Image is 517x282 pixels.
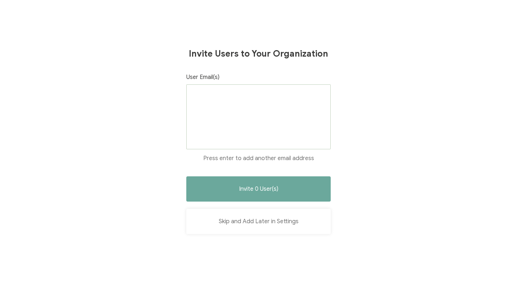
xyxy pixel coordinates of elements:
span: Press enter to add another email address [203,155,314,162]
button: Invite 0 User(s) [186,176,331,202]
span: User Email(s) [186,74,220,81]
iframe: Chat Widget [481,247,517,282]
span: Invite 0 User(s) [239,186,278,192]
h1: Invite Users to Your Organization [189,48,328,59]
button: Skip and Add Later in Settings [186,209,331,234]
